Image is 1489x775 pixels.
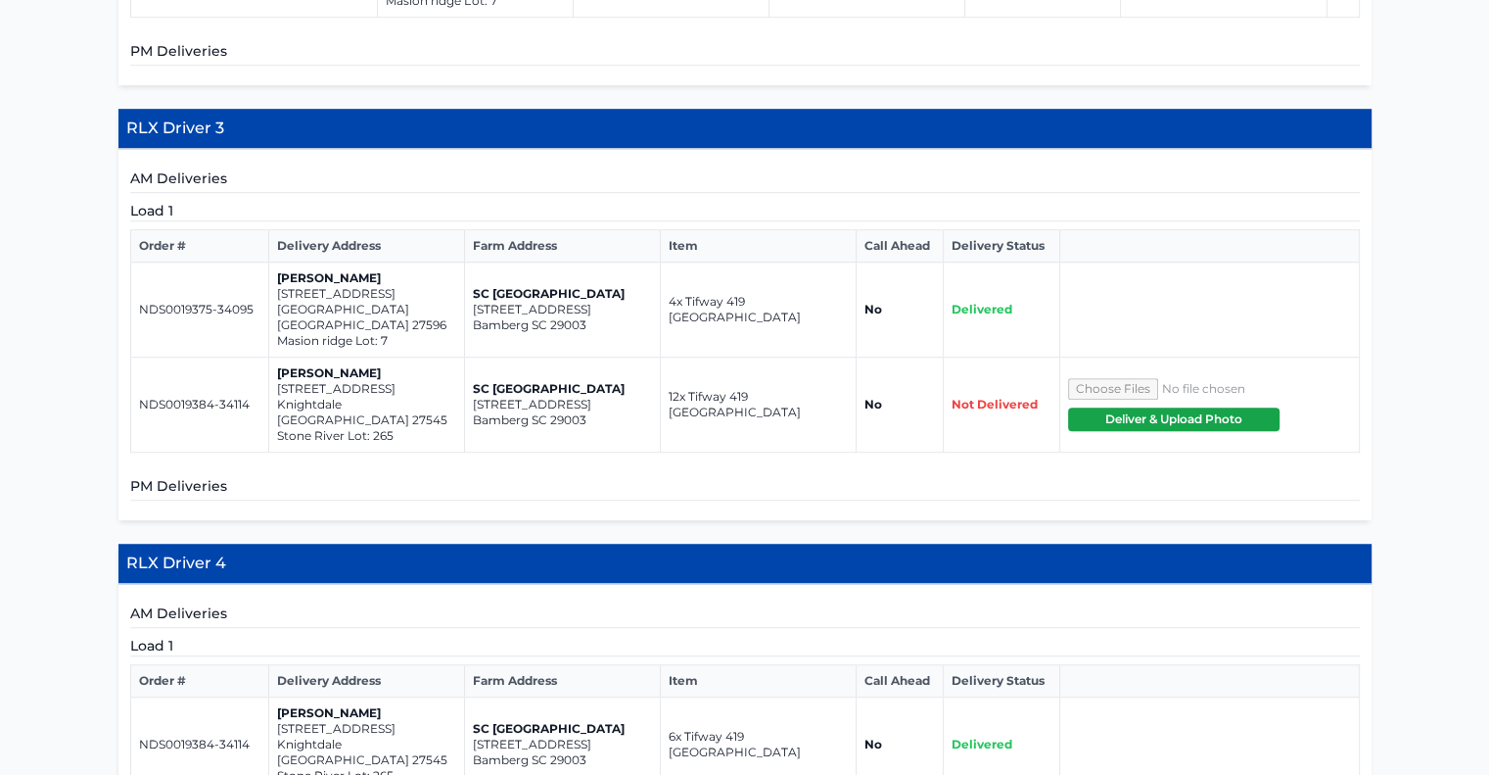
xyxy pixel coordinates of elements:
[661,665,857,698] th: Item
[130,604,1360,628] h5: AM Deliveries
[277,302,456,333] p: [GEOGRAPHIC_DATA] [GEOGRAPHIC_DATA] 27596
[277,397,456,428] p: Knightdale [GEOGRAPHIC_DATA] 27545
[952,302,1012,316] span: Delivered
[277,705,456,721] p: [PERSON_NAME]
[130,41,1360,66] h5: PM Deliveries
[473,381,652,397] p: SC [GEOGRAPHIC_DATA]
[473,737,652,752] p: [STREET_ADDRESS]
[473,397,652,412] p: [STREET_ADDRESS]
[661,358,857,453] td: 12x Tifway 419 [GEOGRAPHIC_DATA]
[944,230,1060,263] th: Delivery Status
[473,412,652,428] p: Bamberg SC 29003
[118,109,1372,149] h4: RLX Driver 3
[952,397,1038,412] span: Not Delivered
[661,230,857,263] th: Item
[473,721,652,737] p: SC [GEOGRAPHIC_DATA]
[139,302,261,317] p: NDS0019375-34095
[130,230,269,263] th: Order #
[277,365,456,381] p: [PERSON_NAME]
[277,721,456,737] p: [STREET_ADDRESS]
[118,544,1372,584] h4: RLX Driver 4
[130,476,1360,501] h5: PM Deliveries
[277,381,456,397] p: [STREET_ADDRESS]
[857,230,944,263] th: Call Ahead
[473,752,652,768] p: Bamberg SC 29003
[269,230,465,263] th: Delivery Address
[857,665,944,698] th: Call Ahead
[864,302,882,316] strong: No
[130,201,1360,221] h5: Load 1
[465,230,661,263] th: Farm Address
[269,665,465,698] th: Delivery Address
[130,169,1360,193] h5: AM Deliveries
[277,270,456,286] p: [PERSON_NAME]
[473,286,652,302] p: SC [GEOGRAPHIC_DATA]
[139,397,261,412] p: NDS0019384-34114
[864,737,882,751] strong: No
[277,333,456,349] p: Masion ridge Lot: 7
[130,665,269,698] th: Order #
[473,317,652,333] p: Bamberg SC 29003
[952,737,1012,751] span: Delivered
[139,737,261,752] p: NDS0019384-34114
[277,286,456,302] p: [STREET_ADDRESS]
[465,665,661,698] th: Farm Address
[277,428,456,444] p: Stone River Lot: 265
[473,302,652,317] p: [STREET_ADDRESS]
[130,636,1360,656] h5: Load 1
[277,737,456,768] p: Knightdale [GEOGRAPHIC_DATA] 27545
[1068,408,1280,431] button: Deliver & Upload Photo
[944,665,1060,698] th: Delivery Status
[661,263,857,358] td: 4x Tifway 419 [GEOGRAPHIC_DATA]
[864,397,882,412] strong: No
